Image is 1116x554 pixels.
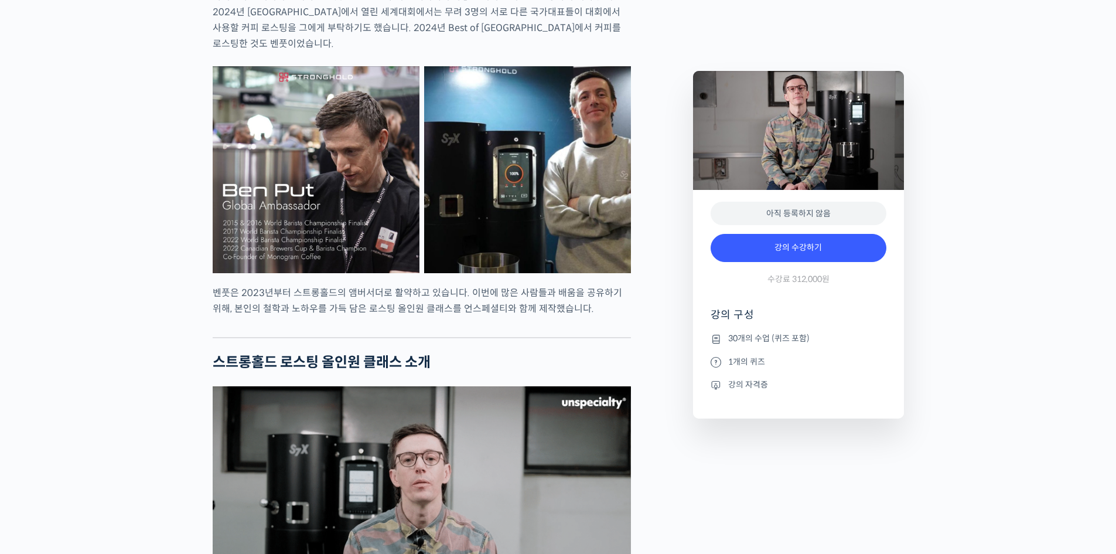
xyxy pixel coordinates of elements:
span: 설정 [181,389,195,399]
span: 수강료 312,000원 [767,274,830,285]
p: 벤풋은 2023년부터 스트롱홀드의 앰버서더로 활약하고 있습니다. 이번에 많은 사람들과 배움을 공유하기 위해, 본인의 철학과 노하우를 가득 담은 로스팅 올인원 클래스를 언스페셜... [213,285,631,317]
span: 홈 [37,389,44,399]
li: 강의 자격증 [711,378,886,392]
span: 대화 [107,390,121,399]
div: 아직 등록하지 않음 [711,202,886,226]
h2: 스트롱홀드 로스팅 올인원 클래스 소개 [213,354,631,371]
a: 홈 [4,372,77,401]
a: 강의 수강하기 [711,234,886,262]
li: 30개의 수업 (퀴즈 포함) [711,332,886,346]
a: 설정 [151,372,225,401]
h4: 강의 구성 [711,308,886,331]
a: 대화 [77,372,151,401]
li: 1개의 퀴즈 [711,355,886,369]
